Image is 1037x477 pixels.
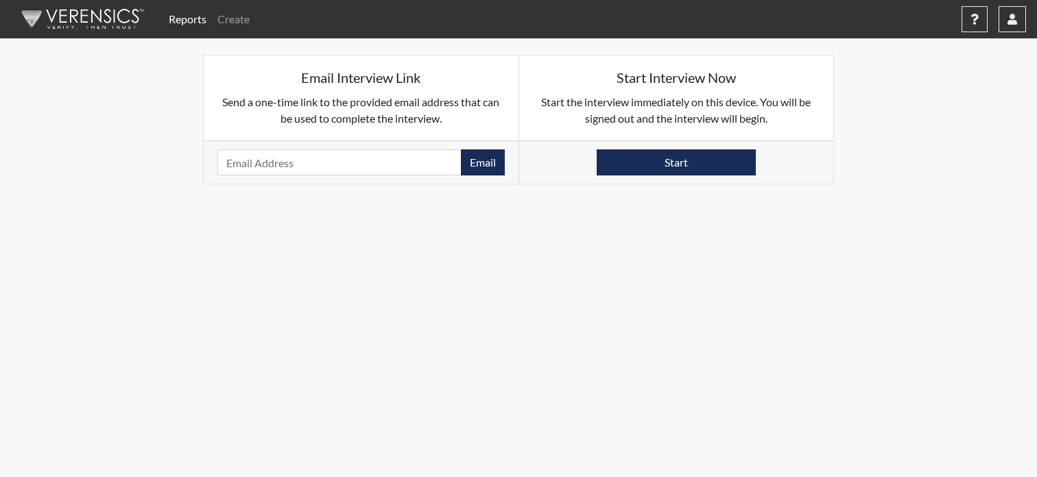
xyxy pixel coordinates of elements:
input: Email Address [217,149,462,175]
p: Send a one-time link to the provided email address that can be used to complete the interview. [217,94,505,127]
a: Reports [163,5,212,33]
h5: Email Interview Link [217,69,505,86]
h5: Start Interview Now [533,69,820,86]
button: Start [597,149,756,175]
a: Create [212,5,255,33]
p: Start the interview immediately on this device. You will be signed out and the interview will begin. [533,94,820,127]
button: Email [461,149,505,175]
